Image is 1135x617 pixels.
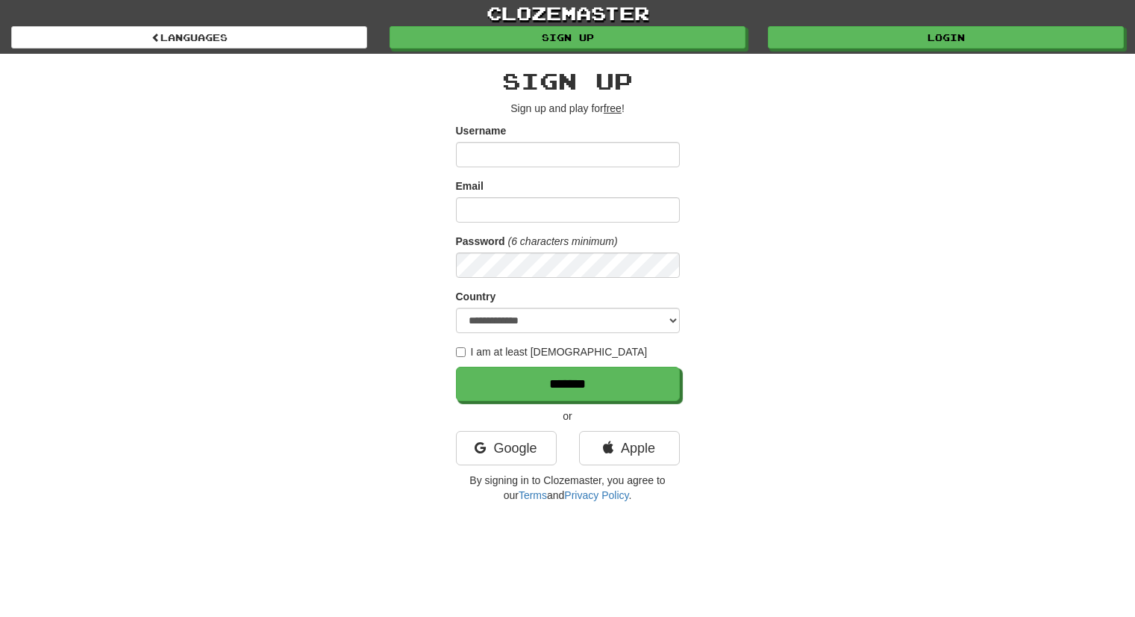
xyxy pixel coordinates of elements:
[456,289,496,304] label: Country
[390,26,745,49] a: Sign up
[456,473,680,503] p: By signing in to Clozemaster, you agree to our and .
[456,101,680,116] p: Sign up and play for !
[604,102,622,114] u: free
[456,234,505,249] label: Password
[456,347,466,357] input: I am at least [DEMOGRAPHIC_DATA]
[456,179,484,193] label: Email
[11,26,367,49] a: Languages
[456,409,680,424] p: or
[456,123,507,138] label: Username
[579,431,680,465] a: Apple
[564,489,628,501] a: Privacy Policy
[768,26,1124,49] a: Login
[456,431,557,465] a: Google
[456,344,648,359] label: I am at least [DEMOGRAPHIC_DATA]
[519,489,547,501] a: Terms
[508,235,618,247] em: (6 characters minimum)
[456,69,680,93] h2: Sign up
